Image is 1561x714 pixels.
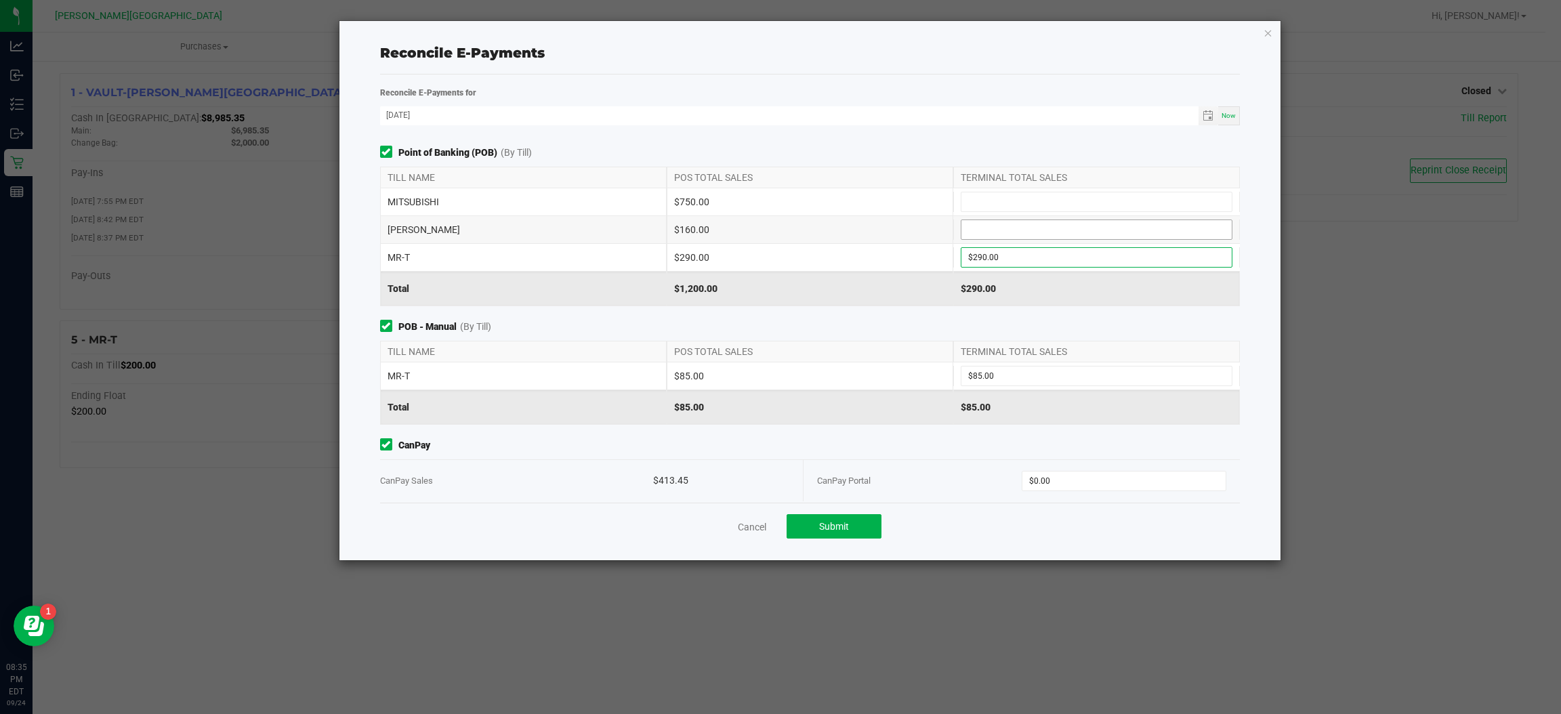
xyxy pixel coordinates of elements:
div: $290.00 [953,272,1240,306]
div: POS TOTAL SALES [667,341,953,362]
div: $160.00 [667,216,953,243]
form-toggle: Include in reconciliation [380,320,398,334]
div: POS TOTAL SALES [667,167,953,188]
div: $413.45 [653,460,789,501]
div: $750.00 [667,188,953,215]
div: $290.00 [667,244,953,271]
span: Submit [819,521,849,532]
div: TILL NAME [380,341,667,362]
div: [PERSON_NAME] [380,216,667,243]
div: MR-T [380,362,667,390]
div: $1,200.00 [667,272,953,306]
strong: Point of Banking (POB) [398,146,497,160]
div: TILL NAME [380,167,667,188]
iframe: Resource center [14,606,54,646]
strong: CanPay [398,438,430,453]
div: TERMINAL TOTAL SALES [953,341,1240,362]
input: Date [380,106,1199,123]
span: (By Till) [501,146,532,160]
strong: Reconcile E-Payments for [380,88,476,98]
a: Cancel [738,520,766,534]
div: TERMINAL TOTAL SALES [953,167,1240,188]
div: Total [380,390,667,424]
span: (By Till) [460,320,491,334]
strong: POB - Manual [398,320,457,334]
span: Toggle calendar [1199,106,1218,125]
div: $85.00 [953,390,1240,424]
form-toggle: Include in reconciliation [380,438,398,453]
div: Total [380,272,667,306]
button: Submit [787,514,881,539]
div: $85.00 [667,362,953,390]
div: Reconcile E-Payments [380,43,1240,63]
div: MITSUBISHI [380,188,667,215]
span: CanPay Portal [817,476,871,486]
span: Now [1222,112,1236,119]
div: MR-T [380,244,667,271]
iframe: Resource center unread badge [40,604,56,620]
form-toggle: Include in reconciliation [380,146,398,160]
div: $85.00 [667,390,953,424]
span: CanPay Sales [380,476,433,486]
